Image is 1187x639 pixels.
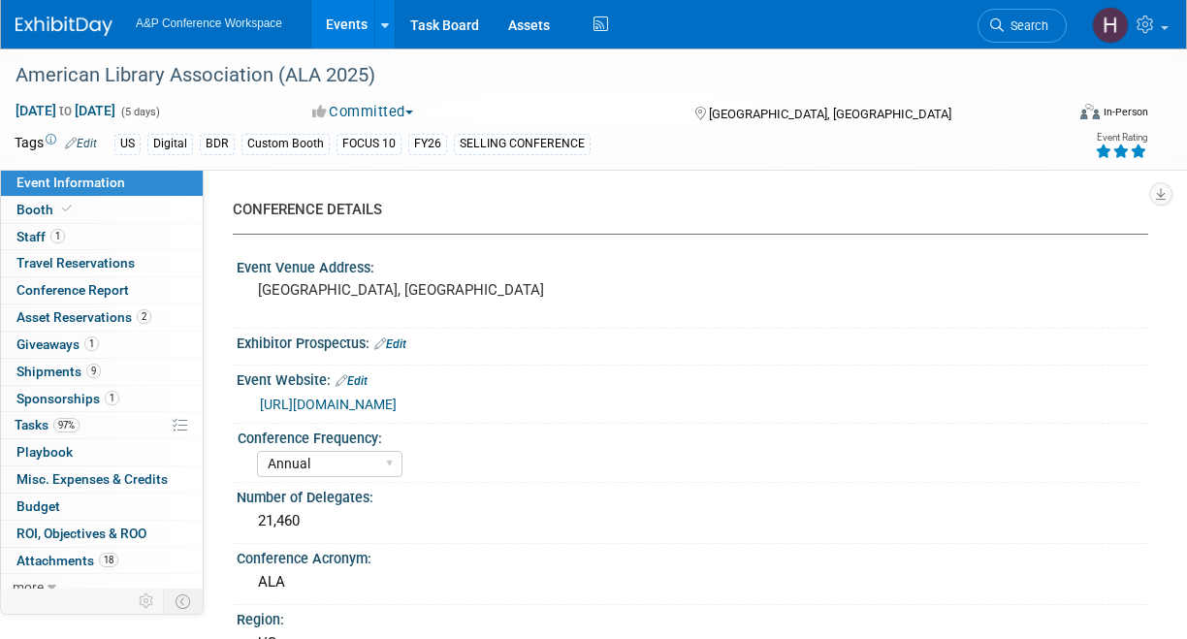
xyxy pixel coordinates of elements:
div: BDR [200,134,235,154]
a: more [1,574,203,600]
div: American Library Association (ALA 2025) [9,58,1051,93]
span: Staff [16,229,65,244]
a: Tasks97% [1,412,203,438]
span: A&P Conference Workspace [136,16,282,30]
a: Attachments18 [1,548,203,574]
a: [URL][DOMAIN_NAME] [260,397,397,412]
a: Asset Reservations2 [1,304,203,331]
span: 97% [53,418,80,432]
span: more [13,579,44,594]
div: US [114,134,141,154]
a: Playbook [1,439,203,465]
img: Format-Inperson.png [1080,104,1100,119]
span: Event Information [16,175,125,190]
a: Budget [1,494,203,520]
a: Conference Report [1,277,203,304]
td: Personalize Event Tab Strip [130,589,164,614]
span: Search [1004,18,1048,33]
span: 2 [137,309,151,324]
a: Misc. Expenses & Credits [1,466,203,493]
a: Event Information [1,170,203,196]
span: 1 [50,229,65,243]
div: Event Venue Address: [237,253,1148,277]
a: Giveaways1 [1,332,203,358]
span: 18 [99,553,118,567]
div: SELLING CONFERENCE [454,134,591,154]
i: Booth reservation complete [62,204,72,214]
span: Tasks [15,417,80,432]
button: Committed [305,102,421,122]
a: Sponsorships1 [1,386,203,412]
span: Booth [16,202,76,217]
span: Misc. Expenses & Credits [16,471,168,487]
img: Hannah Siegel [1092,7,1129,44]
span: Asset Reservations [16,309,151,325]
a: Travel Reservations [1,250,203,276]
div: Conference Acronym: [237,544,1148,568]
div: ALA [251,567,1134,597]
a: Staff1 [1,224,203,250]
a: ROI, Objectives & ROO [1,521,203,547]
pre: [GEOGRAPHIC_DATA], [GEOGRAPHIC_DATA] [258,281,595,299]
span: [DATE] [DATE] [15,102,116,119]
a: Edit [374,337,406,351]
span: Budget [16,498,60,514]
span: 9 [86,364,101,378]
div: Custom Booth [241,134,330,154]
span: to [56,103,75,118]
img: ExhibitDay [16,16,112,36]
span: (5 days) [119,106,160,118]
div: Region: [237,605,1148,629]
td: Tags [15,133,97,155]
div: Digital [147,134,193,154]
span: Travel Reservations [16,255,135,271]
span: ROI, Objectives & ROO [16,526,146,541]
a: Booth [1,197,203,223]
div: FY26 [408,134,447,154]
span: Playbook [16,444,73,460]
span: Shipments [16,364,101,379]
div: Event Rating [1095,133,1147,143]
div: Number of Delegates: [237,483,1148,507]
span: [GEOGRAPHIC_DATA], [GEOGRAPHIC_DATA] [709,107,951,121]
a: Edit [336,374,368,388]
div: CONFERENCE DETAILS [233,200,1134,220]
div: In-Person [1103,105,1148,119]
span: 1 [84,336,99,351]
a: Edit [65,137,97,150]
span: Conference Report [16,282,129,298]
span: Sponsorships [16,391,119,406]
div: Event Website: [237,366,1148,391]
div: Event Format [983,101,1148,130]
a: Search [978,9,1067,43]
div: 21,460 [251,506,1134,536]
div: Conference Frequency: [238,424,1139,448]
span: Attachments [16,553,118,568]
span: Giveaways [16,336,99,352]
div: Exhibitor Prospectus: [237,329,1148,354]
td: Toggle Event Tabs [164,589,204,614]
div: FOCUS 10 [337,134,401,154]
a: Shipments9 [1,359,203,385]
span: 1 [105,391,119,405]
